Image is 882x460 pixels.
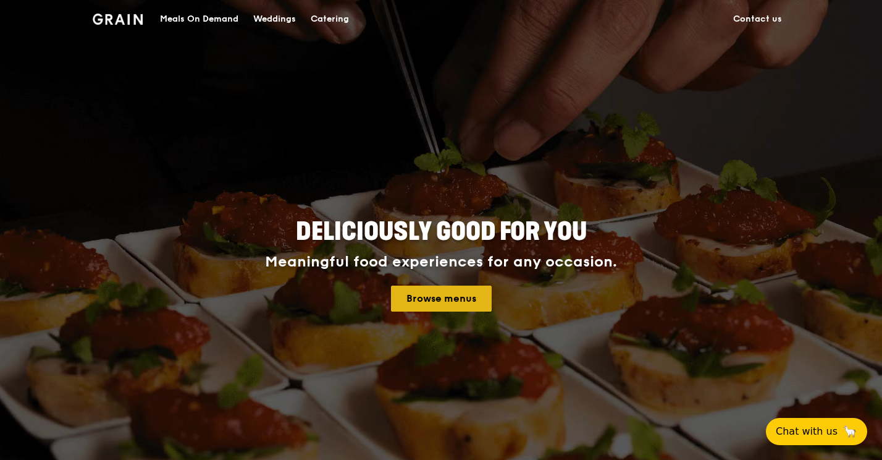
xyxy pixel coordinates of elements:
[160,1,238,38] div: Meals On Demand
[296,217,587,247] span: Deliciously good for you
[766,418,867,445] button: Chat with us🦙
[842,424,857,439] span: 🦙
[93,14,143,25] img: Grain
[219,253,663,271] div: Meaningful food experiences for any occasion.
[726,1,789,38] a: Contact us
[246,1,303,38] a: Weddings
[253,1,296,38] div: Weddings
[311,1,349,38] div: Catering
[776,424,838,439] span: Chat with us
[391,286,492,312] a: Browse menus
[303,1,356,38] a: Catering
